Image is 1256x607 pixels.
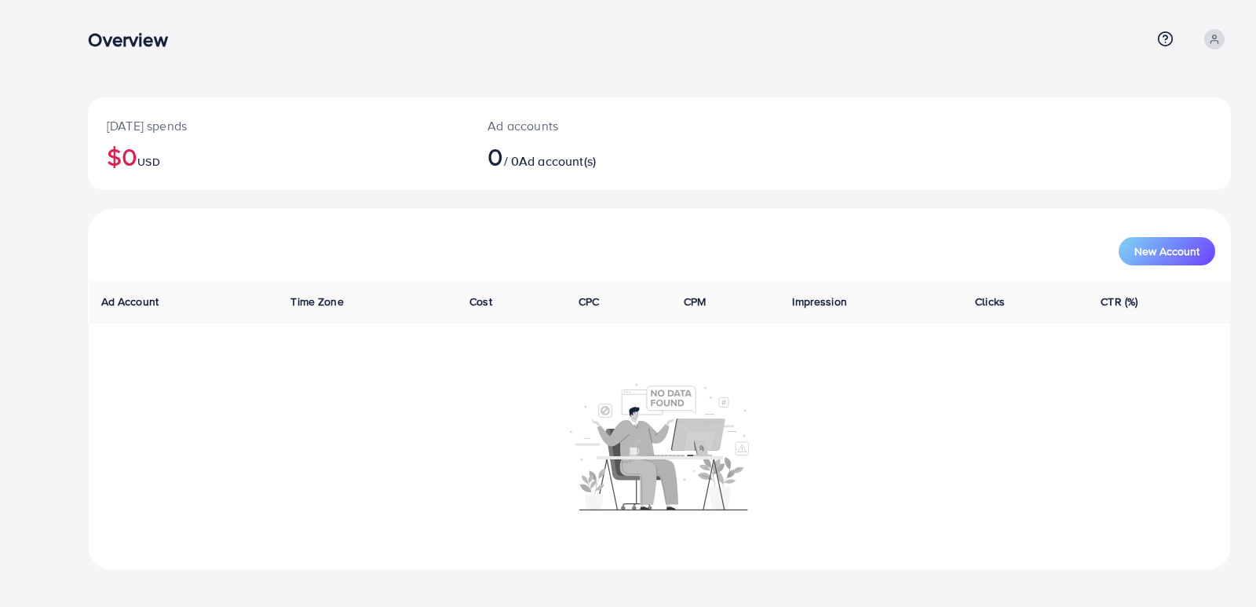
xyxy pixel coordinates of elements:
h2: $0 [107,141,450,171]
span: USD [137,154,159,170]
p: [DATE] spends [107,116,450,135]
span: Ad account(s) [519,152,596,170]
span: Cost [469,294,492,309]
span: Time Zone [290,294,343,309]
h3: Overview [88,28,180,51]
span: CPC [579,294,599,309]
p: Ad accounts [487,116,736,135]
span: CPM [684,294,706,309]
span: New Account [1134,246,1199,257]
span: Ad Account [101,294,159,309]
img: No account [570,382,749,510]
span: CTR (%) [1101,294,1137,309]
span: Impression [792,294,847,309]
span: 0 [487,138,503,174]
h2: / 0 [487,141,736,171]
span: Clicks [975,294,1005,309]
button: New Account [1119,237,1215,265]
